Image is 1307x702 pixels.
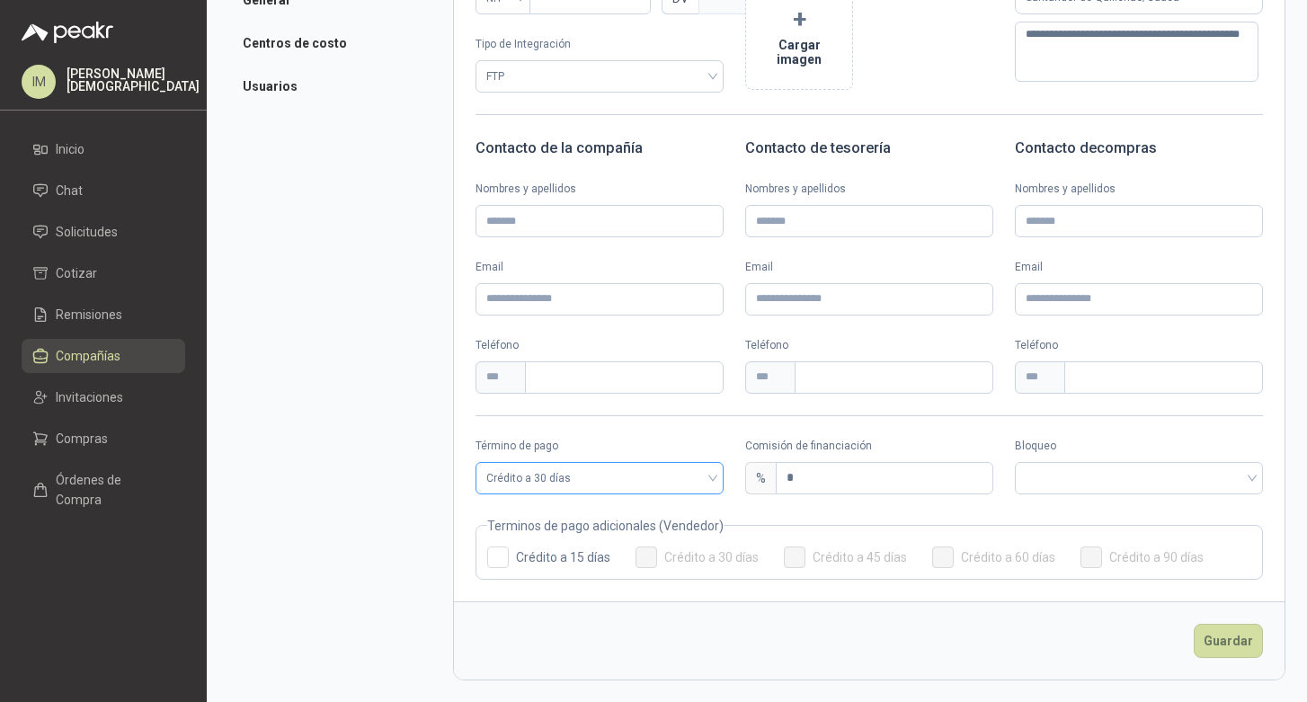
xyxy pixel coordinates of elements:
[22,65,56,99] div: IM
[56,387,123,407] span: Invitaciones
[56,346,120,366] span: Compañías
[56,470,168,510] span: Órdenes de Compra
[476,438,724,455] label: Término de pago
[1015,259,1263,276] label: Email
[56,139,84,159] span: Inicio
[228,68,435,104] a: Usuarios
[1015,181,1263,198] label: Nombres y apellidos
[22,339,185,373] a: Compañías
[1102,551,1211,564] span: Crédito a 90 días
[22,380,185,414] a: Invitaciones
[487,516,724,536] legend: Terminos de pago adicionales (Vendedor)
[745,137,993,160] h3: Contacto de tesorería
[56,263,97,283] span: Cotizar
[1015,137,1263,160] h3: Contacto de compras
[476,337,724,354] p: Teléfono
[56,222,118,242] span: Solicitudes
[22,256,185,290] a: Cotizar
[509,551,618,564] span: Crédito a 15 días
[56,305,122,324] span: Remisiones
[745,181,993,198] label: Nombres y apellidos
[476,36,724,53] p: Tipo de Integración
[745,462,776,494] div: %
[476,181,724,198] label: Nombres y apellidos
[805,551,914,564] span: Crédito a 45 días
[1015,438,1263,455] label: Bloqueo
[476,137,724,160] h3: Contacto de la compañía
[67,67,200,93] p: [PERSON_NAME] [DEMOGRAPHIC_DATA]
[22,132,185,166] a: Inicio
[22,463,185,517] a: Órdenes de Compra
[56,181,83,200] span: Chat
[22,22,113,43] img: Logo peakr
[22,173,185,208] a: Chat
[954,551,1062,564] span: Crédito a 60 días
[476,259,724,276] label: Email
[745,438,993,455] label: Comisión de financiación
[745,337,993,354] p: Teléfono
[22,298,185,332] a: Remisiones
[1015,337,1263,354] p: Teléfono
[22,215,185,249] a: Solicitudes
[657,551,766,564] span: Crédito a 30 días
[745,259,993,276] label: Email
[228,25,435,61] a: Centros de costo
[22,422,185,456] a: Compras
[486,63,713,90] span: FTP
[1194,624,1263,658] button: Guardar
[486,465,713,492] span: Crédito a 30 días
[56,429,108,449] span: Compras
